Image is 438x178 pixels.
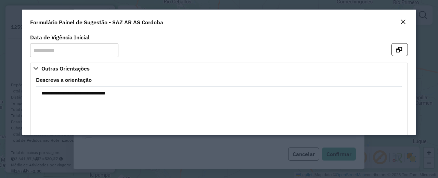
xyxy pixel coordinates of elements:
[36,76,92,84] label: Descreva a orientação
[398,18,408,27] button: Close
[400,19,406,25] em: Fechar
[391,46,408,52] hb-button: Abrir em nova aba
[30,63,408,74] a: Outras Orientações
[30,74,408,153] div: Outras Orientações
[41,66,90,71] span: Outras Orientações
[30,18,163,26] h4: Formulário Painel de Sugestão - SAZ AR AS Cordoba
[30,33,90,41] label: Data de Vigência Inicial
